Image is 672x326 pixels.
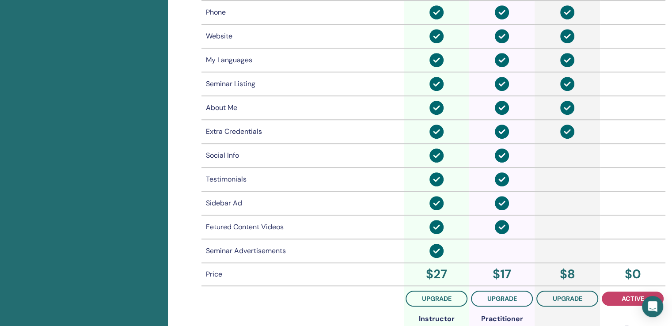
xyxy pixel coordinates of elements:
img: circle-check-solid.svg [560,5,574,19]
img: circle-check-solid.svg [495,196,509,210]
div: Price [206,269,399,280]
img: circle-check-solid.svg [429,101,444,115]
div: $ 0 [602,265,664,284]
button: upgrade [471,291,533,307]
img: circle-check-solid.svg [560,77,574,91]
img: circle-check-solid.svg [495,5,509,19]
img: circle-check-solid.svg [429,196,444,210]
div: Social Info [206,150,399,161]
img: circle-check-solid.svg [560,29,574,43]
div: Open Intercom Messenger [642,296,663,317]
img: circle-check-solid.svg [429,220,444,234]
img: circle-check-solid.svg [495,101,509,115]
img: circle-check-solid.svg [429,244,444,258]
div: $ 27 [406,265,467,284]
div: Testimonials [206,174,399,185]
div: Seminar Advertisements [206,246,399,256]
div: Seminar Listing [206,79,399,89]
button: active [602,292,664,306]
span: upgrade [487,295,517,303]
div: Extra Credentials [206,126,399,137]
img: circle-check-solid.svg [560,53,574,67]
span: upgrade [422,295,452,303]
img: circle-check-solid.svg [429,125,444,139]
img: circle-check-solid.svg [495,29,509,43]
span: active [622,295,644,303]
img: circle-check-solid.svg [495,53,509,67]
div: $ 8 [536,265,598,284]
div: $ 17 [471,265,533,284]
div: Phone [206,7,399,18]
img: circle-check-solid.svg [429,77,444,91]
button: upgrade [406,291,467,307]
img: circle-check-solid.svg [429,148,444,163]
button: upgrade [536,291,598,307]
img: circle-check-solid.svg [495,148,509,163]
div: Sidebar Ad [206,198,399,208]
div: Website [206,31,399,42]
img: circle-check-solid.svg [495,125,509,139]
span: upgrade [553,295,582,303]
img: circle-check-solid.svg [429,5,444,19]
img: circle-check-solid.svg [495,172,509,186]
img: circle-check-solid.svg [560,101,574,115]
div: Fetured Content Videos [206,222,399,232]
div: About Me [206,102,399,113]
img: circle-check-solid.svg [429,53,444,67]
img: circle-check-solid.svg [429,29,444,43]
img: circle-check-solid.svg [495,77,509,91]
img: circle-check-solid.svg [495,220,509,234]
img: circle-check-solid.svg [429,172,444,186]
img: circle-check-solid.svg [560,125,574,139]
div: My Languages [206,55,399,65]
